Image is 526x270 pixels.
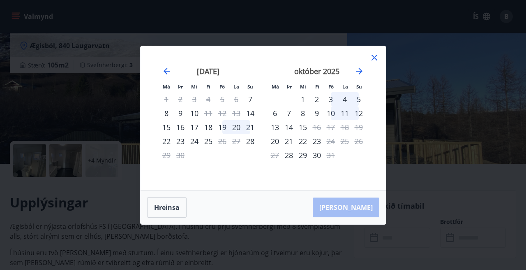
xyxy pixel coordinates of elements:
td: Not available. þriðjudagur, 2. september 2025 [173,92,187,106]
td: Choose fimmtudagur, 18. september 2025 as your check-in date. It’s available. [201,120,215,134]
td: Choose miðvikudagur, 8. október 2025 as your check-in date. It’s available. [296,106,310,120]
td: Choose þriðjudagur, 9. september 2025 as your check-in date. It’s available. [173,106,187,120]
div: 16 [173,120,187,134]
small: Þr [287,84,292,90]
small: Fö [219,84,225,90]
button: Hreinsa [147,197,187,218]
small: Má [163,84,170,90]
td: Not available. mánudagur, 27. október 2025 [268,148,282,162]
td: Not available. laugardagur, 18. október 2025 [338,120,352,134]
td: Choose sunnudagur, 5. október 2025 as your check-in date. It’s available. [352,92,366,106]
small: Fi [315,84,319,90]
div: 19 [215,120,229,134]
div: Aðeins innritun í boði [282,148,296,162]
td: Choose miðvikudagur, 22. október 2025 as your check-in date. It’s available. [296,134,310,148]
small: Má [272,84,279,90]
td: Choose mánudagur, 13. október 2025 as your check-in date. It’s available. [268,120,282,134]
small: Þr [178,84,183,90]
div: 9 [173,106,187,120]
td: Choose föstudagur, 3. október 2025 as your check-in date. It’s available. [324,92,338,106]
td: Choose mánudagur, 6. október 2025 as your check-in date. It’s available. [268,106,282,120]
div: 24 [187,134,201,148]
div: Move backward to switch to the previous month. [162,66,172,76]
div: 23 [310,134,324,148]
td: Choose miðvikudagur, 1. október 2025 as your check-in date. It’s available. [296,92,310,106]
div: Aðeins útritun í boði [324,134,338,148]
div: Aðeins útritun í boði [324,148,338,162]
div: 18 [201,120,215,134]
div: 17 [187,120,201,134]
div: 2 [310,92,324,106]
div: 6 [268,106,282,120]
div: 13 [268,120,282,134]
div: 9 [310,106,324,120]
td: Not available. föstudagur, 24. október 2025 [324,134,338,148]
td: Choose miðvikudagur, 15. október 2025 as your check-in date. It’s available. [296,120,310,134]
td: Not available. föstudagur, 5. september 2025 [215,92,229,106]
td: Choose sunnudagur, 14. september 2025 as your check-in date. It’s available. [243,106,257,120]
div: 10 [187,106,201,120]
td: Not available. miðvikudagur, 3. september 2025 [187,92,201,106]
td: Choose þriðjudagur, 14. október 2025 as your check-in date. It’s available. [282,120,296,134]
td: Choose laugardagur, 11. október 2025 as your check-in date. It’s available. [338,106,352,120]
td: Choose sunnudagur, 7. september 2025 as your check-in date. It’s available. [243,92,257,106]
td: Not available. föstudagur, 26. september 2025 [215,134,229,148]
div: 21 [243,120,257,134]
small: Mi [300,84,306,90]
div: 22 [159,134,173,148]
small: Fi [206,84,210,90]
td: Not available. mánudagur, 1. september 2025 [159,92,173,106]
div: Aðeins innritun í boði [296,92,310,106]
div: 29 [296,148,310,162]
div: 21 [282,134,296,148]
td: Not available. sunnudagur, 19. október 2025 [352,120,366,134]
td: Choose mánudagur, 22. september 2025 as your check-in date. It’s available. [159,134,173,148]
td: Not available. sunnudagur, 26. október 2025 [352,134,366,148]
td: Choose miðvikudagur, 24. september 2025 as your check-in date. It’s available. [187,134,201,148]
div: 30 [310,148,324,162]
td: Not available. laugardagur, 27. september 2025 [229,134,243,148]
div: Aðeins útritun í boði [310,120,324,134]
td: Choose mánudagur, 8. september 2025 as your check-in date. It’s available. [159,106,173,120]
td: Not available. laugardagur, 13. september 2025 [229,106,243,120]
td: Choose fimmtudagur, 25. september 2025 as your check-in date. It’s available. [201,134,215,148]
div: 22 [296,134,310,148]
small: Su [247,84,253,90]
td: Choose fimmtudagur, 9. október 2025 as your check-in date. It’s available. [310,106,324,120]
div: 7 [282,106,296,120]
td: Choose miðvikudagur, 29. október 2025 as your check-in date. It’s available. [296,148,310,162]
div: 8 [159,106,173,120]
td: Choose þriðjudagur, 16. september 2025 as your check-in date. It’s available. [173,120,187,134]
td: Choose fimmtudagur, 23. október 2025 as your check-in date. It’s available. [310,134,324,148]
div: 3 [324,92,338,106]
div: Aðeins innritun í boði [243,134,257,148]
div: 15 [159,120,173,134]
td: Choose fimmtudagur, 2. október 2025 as your check-in date. It’s available. [310,92,324,106]
div: 11 [338,106,352,120]
div: 4 [338,92,352,106]
div: 10 [324,106,338,120]
div: Move forward to switch to the next month. [354,66,364,76]
td: Not available. fimmtudagur, 11. september 2025 [201,106,215,120]
td: Choose sunnudagur, 28. september 2025 as your check-in date. It’s available. [243,134,257,148]
td: Choose þriðjudagur, 7. október 2025 as your check-in date. It’s available. [282,106,296,120]
div: 12 [352,106,366,120]
small: Mi [191,84,197,90]
div: 23 [173,134,187,148]
td: Not available. fimmtudagur, 16. október 2025 [310,120,324,134]
td: Not available. laugardagur, 25. október 2025 [338,134,352,148]
td: Not available. föstudagur, 12. september 2025 [215,106,229,120]
td: Choose þriðjudagur, 21. október 2025 as your check-in date. It’s available. [282,134,296,148]
div: 20 [229,120,243,134]
td: Choose fimmtudagur, 30. október 2025 as your check-in date. It’s available. [310,148,324,162]
div: 25 [201,134,215,148]
td: Choose sunnudagur, 21. september 2025 as your check-in date. It’s available. [243,120,257,134]
small: Fö [328,84,334,90]
div: 5 [352,92,366,106]
td: Choose mánudagur, 15. september 2025 as your check-in date. It’s available. [159,120,173,134]
div: Aðeins innritun í boði [243,106,257,120]
div: 15 [296,120,310,134]
div: 8 [296,106,310,120]
strong: [DATE] [197,66,219,76]
div: Aðeins útritun í boði [215,134,229,148]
